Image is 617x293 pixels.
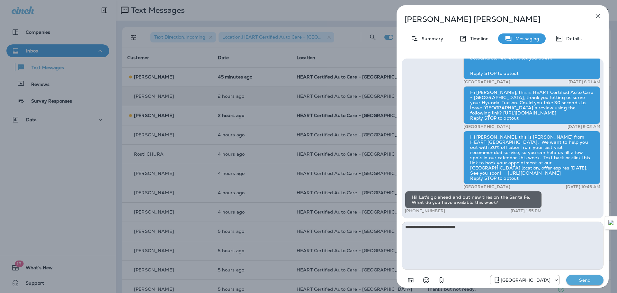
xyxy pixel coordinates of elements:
[405,208,445,214] p: [PHONE_NUMBER]
[511,208,542,214] p: [DATE] 1:55 PM
[490,276,559,284] div: +1 (847) 262-3704
[563,36,582,41] p: Details
[568,79,600,85] p: [DATE] 8:01 AM
[463,131,600,184] div: Hi [PERSON_NAME], this is [PERSON_NAME] from HEART [GEOGRAPHIC_DATA]. We want to help you out wit...
[418,36,443,41] p: Summary
[463,86,600,124] div: Hi [PERSON_NAME], this is HEART Certified Auto Care - [GEOGRAPHIC_DATA], thank you letting us ser...
[566,275,604,285] button: Send
[405,191,542,208] div: Hi! Let's go ahead and put new tires on the Santa Fe. What do you have available this week?
[404,15,580,24] p: [PERSON_NAME] [PERSON_NAME]
[463,79,510,85] p: [GEOGRAPHIC_DATA]
[512,36,539,41] p: Messaging
[568,124,600,129] p: [DATE] 9:02 AM
[608,220,614,226] img: Detect Auto
[501,278,550,283] p: [GEOGRAPHIC_DATA]
[420,274,433,287] button: Select an emoji
[571,277,598,283] p: Send
[404,274,417,287] button: Add in a premade template
[463,124,510,129] p: [GEOGRAPHIC_DATA]
[467,36,488,41] p: Timeline
[463,184,510,189] p: [GEOGRAPHIC_DATA]
[566,184,600,189] p: [DATE] 10:46 AM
